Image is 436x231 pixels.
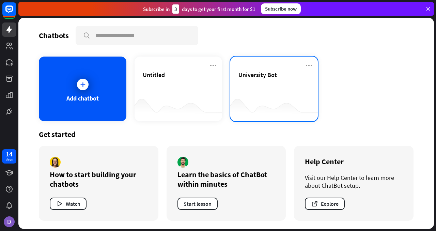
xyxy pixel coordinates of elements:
img: author [177,157,188,168]
button: Start lesson [177,198,218,210]
div: Subscribe in days to get your first month for $1 [143,4,255,14]
div: 14 [6,151,13,157]
div: How to start building your chatbots [50,170,147,189]
div: 3 [172,4,179,14]
div: Subscribe now [261,3,301,14]
img: author [50,157,61,168]
span: University Bot [238,71,277,79]
button: Open LiveChat chat widget [5,3,26,23]
button: Explore [305,198,345,210]
button: Watch [50,198,87,210]
span: Untitled [143,71,165,79]
div: Help Center [305,157,403,166]
div: Visit our Help Center to learn more about ChatBot setup. [305,174,403,189]
div: Learn the basics of ChatBot within minutes [177,170,275,189]
div: Add chatbot [66,94,99,102]
div: Chatbots [39,31,69,40]
a: 14 days [2,149,16,164]
div: days [6,157,13,162]
div: Get started [39,129,414,139]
